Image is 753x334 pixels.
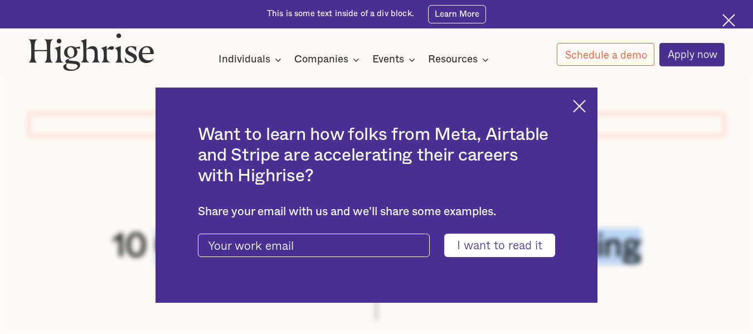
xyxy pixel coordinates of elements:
[722,14,735,27] img: Cross icon
[372,53,419,66] div: Events
[428,53,492,66] div: Resources
[218,53,270,66] div: Individuals
[557,43,655,66] a: Schedule a demo
[198,125,556,186] h2: Want to learn how folks from Meta, Airtable and Stripe are accelerating their careers with Highrise?
[294,53,363,66] div: Companies
[218,53,285,66] div: Individuals
[428,53,478,66] div: Resources
[28,33,154,71] img: Highrise logo
[198,234,430,257] input: Your work email
[428,5,486,23] a: Learn More
[267,8,414,20] div: This is some text inside of a div block.
[573,100,586,113] img: Cross icon
[198,234,556,257] form: current-ascender-blog-article-modal-form
[659,43,725,66] a: Apply now
[294,53,348,66] div: Companies
[444,234,555,257] input: I want to read it
[198,205,556,219] div: Share your email with us and we'll share some examples.
[372,53,404,66] div: Events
